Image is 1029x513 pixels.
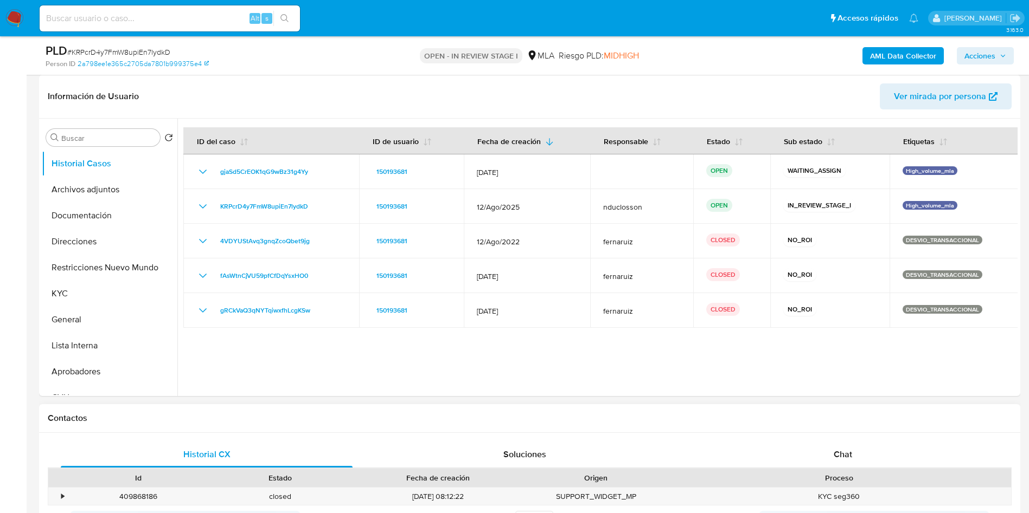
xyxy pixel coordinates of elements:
[251,13,259,23] span: Alt
[273,11,296,26] button: search-icon
[667,488,1011,505] div: KYC seg360
[527,50,554,62] div: MLA
[533,472,660,483] div: Origen
[42,333,177,359] button: Lista Interna
[42,151,177,177] button: Historial Casos
[42,281,177,307] button: KYC
[40,11,300,25] input: Buscar usuario o caso...
[894,83,986,109] span: Ver mirada por persona
[42,359,177,385] button: Aprobadores
[838,12,898,24] span: Accesos rápidos
[909,14,918,23] a: Notificaciones
[957,47,1014,64] button: Acciones
[675,472,1004,483] div: Proceso
[42,203,177,229] button: Documentación
[870,47,936,64] b: AML Data Collector
[503,448,546,460] span: Soluciones
[1009,12,1021,24] a: Salir
[48,413,1012,424] h1: Contactos
[944,13,1006,23] p: nicolas.duclosson@mercadolibre.com
[559,50,639,62] span: Riesgo PLD:
[42,307,177,333] button: General
[46,42,67,59] b: PLD
[217,472,344,483] div: Estado
[42,229,177,255] button: Direcciones
[183,448,231,460] span: Historial CX
[78,59,209,69] a: 2a798ee1e365c2705da7801b999375e4
[862,47,944,64] button: AML Data Collector
[420,48,522,63] p: OPEN - IN REVIEW STAGE I
[209,488,351,505] div: closed
[525,488,667,505] div: SUPPORT_WIDGET_MP
[351,488,525,505] div: [DATE] 08:12:22
[604,49,639,62] span: MIDHIGH
[61,491,64,502] div: •
[880,83,1012,109] button: Ver mirada por persona
[75,472,202,483] div: Id
[67,488,209,505] div: 409868186
[46,59,75,69] b: Person ID
[42,177,177,203] button: Archivos adjuntos
[67,47,170,57] span: # KRPcrD4y7FmW8upiEn7lydkD
[48,91,139,102] h1: Información de Usuario
[1006,25,1024,34] span: 3.163.0
[834,448,852,460] span: Chat
[164,133,173,145] button: Volver al orden por defecto
[42,255,177,281] button: Restricciones Nuevo Mundo
[964,47,995,64] span: Acciones
[265,13,269,23] span: s
[50,133,59,142] button: Buscar
[61,133,156,143] input: Buscar
[359,472,517,483] div: Fecha de creación
[42,385,177,411] button: CVU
